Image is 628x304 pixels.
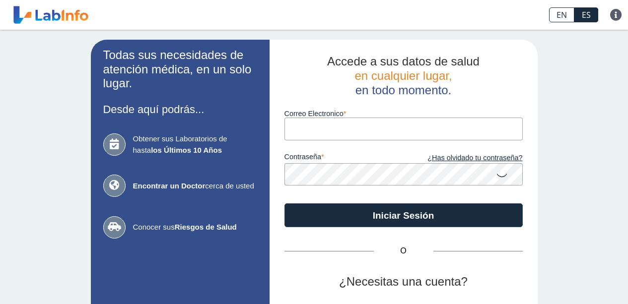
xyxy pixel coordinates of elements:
[284,275,523,289] h2: ¿Necesitas una cuenta?
[133,222,257,233] span: Conocer sus
[284,203,523,227] button: Iniciar Sesión
[574,7,598,22] a: ES
[133,133,257,156] span: Obtener sus Laboratorios de hasta
[103,48,257,91] h2: Todas sus necesidades de atención médica, en un solo lugar.
[284,153,404,164] label: contraseña
[133,182,206,190] b: Encontrar un Doctor
[354,69,452,82] span: en cualquier lugar,
[175,223,237,231] b: Riesgos de Salud
[133,181,257,192] span: cerca de usted
[327,55,480,68] span: Accede a sus datos de salud
[355,83,451,97] span: en todo momento.
[103,103,257,116] h3: Desde aquí podrás...
[151,146,222,154] b: los Últimos 10 Años
[374,245,433,257] span: O
[404,153,523,164] a: ¿Has olvidado tu contraseña?
[549,7,574,22] a: EN
[284,110,523,118] label: Correo Electronico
